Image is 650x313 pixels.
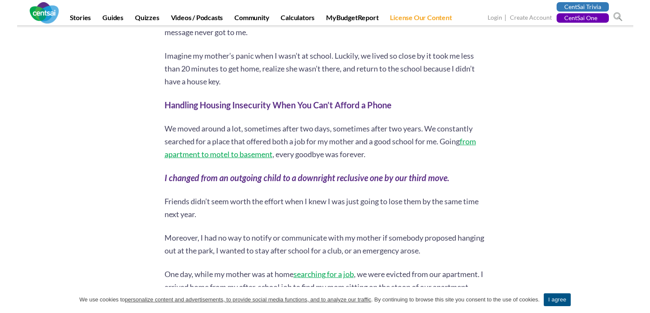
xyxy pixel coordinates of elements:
a: Guides [97,13,129,25]
a: searching for a job [294,269,354,279]
u: personalize content and advertisements, to provide social media functions, and to analyze our tra... [125,296,371,303]
p: Friends didn’t seem worth the effort when I knew I was just going to lose them by the same time n... [165,195,486,221]
img: CentSai [30,2,59,24]
a: Stories [65,13,96,25]
a: MyBudgetReport [321,13,383,25]
a: CentSai One [557,13,609,23]
a: Community [229,13,274,25]
strong: Handling Housing Insecurity When You Can’t Afford a Phone [165,100,392,110]
p: One day, while my mother was at home , we were evicted from our apartment. I arrived home from my... [165,268,486,306]
a: Quizzes [130,13,165,25]
a: License Our Content [385,13,457,25]
p: Moreover, I had no way to notify or communicate with my mother if somebody proposed hanging out a... [165,231,486,257]
a: I agree [635,295,644,304]
span: We use cookies to . By continuing to browse this site you consent to the use of cookies. [79,295,539,304]
p: We moved around a lot, sometimes after two days, sometimes after two years. We constantly searche... [165,122,486,161]
a: Create Account [510,14,552,23]
em: I changed from an outgoing child to a downright reclusive one by our third move. [165,173,449,183]
a: Calculators [276,13,320,25]
a: Videos / Podcasts [166,13,228,25]
p: Imagine my mother’s panic when I wasn’t at school. Luckily, we lived so close by it took me less ... [165,49,486,88]
a: Login [488,14,502,23]
span: | [503,13,509,23]
a: CentSai Trivia [557,2,609,12]
a: I agree [544,293,570,306]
